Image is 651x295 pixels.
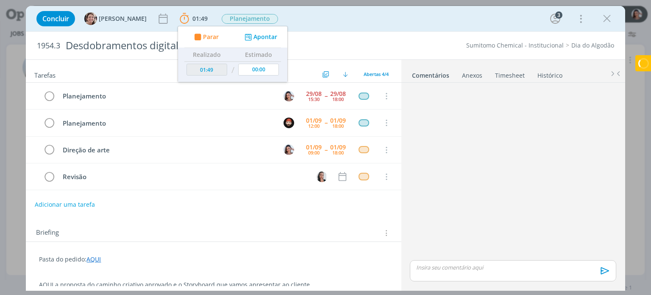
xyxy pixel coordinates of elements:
[26,6,625,291] div: dialog
[306,144,322,150] div: 01/09
[412,67,450,80] a: Comentários
[306,118,322,124] div: 01/09
[59,118,275,129] div: Planejamento
[99,16,147,22] span: [PERSON_NAME]
[59,91,275,101] div: Planejamento
[332,97,344,101] div: 18:00
[36,11,75,26] button: Concluir
[571,41,614,49] a: Dia do Algodão
[343,72,348,77] img: arrow-down.svg
[466,41,564,49] a: Sumitomo Chemical - Institucional
[192,33,219,42] button: Parar
[317,171,327,182] img: C
[84,12,97,25] img: A
[308,150,320,155] div: 09:00
[548,12,562,25] button: 3
[178,26,288,82] ul: 01:49
[283,116,295,129] button: W
[86,255,101,263] a: AQUI
[34,197,95,212] button: Adicionar uma tarefa
[330,144,346,150] div: 01/09
[284,118,294,128] img: W
[178,12,210,25] button: 01:49
[39,281,388,289] p: AQUI a proposta do caminho criativo aprovado e o Storyboard que vamos apresentar ao cliente.
[39,255,388,264] p: Pasta do pedido:
[308,124,320,128] div: 12:00
[330,118,346,124] div: 01/09
[325,120,327,126] span: --
[330,91,346,97] div: 29/08
[222,14,278,24] span: Planejamento
[283,143,295,156] button: N
[537,67,563,80] a: Histórico
[62,35,370,56] div: Desdobramentos digital e ação interna
[284,91,294,101] img: N
[229,62,236,79] td: /
[332,124,344,128] div: 18:00
[306,91,322,97] div: 29/08
[364,71,389,77] span: Abertas 4/4
[495,67,525,80] a: Timesheet
[332,150,344,155] div: 18:00
[325,147,327,153] span: --
[284,144,294,155] img: N
[308,97,320,101] div: 15:30
[555,11,562,19] div: 3
[203,34,219,40] span: Parar
[236,48,281,62] th: Estimado
[36,228,59,239] span: Briefing
[84,12,147,25] button: A[PERSON_NAME]
[325,93,327,99] span: --
[34,69,56,79] span: Tarefas
[283,90,295,102] button: N
[184,48,229,62] th: Realizado
[59,145,275,155] div: Direção de arte
[242,33,278,42] button: Apontar
[59,171,309,182] div: Revisão
[316,170,328,183] button: C
[37,41,60,51] span: 1954.3
[462,71,482,80] div: Anexos
[192,14,208,22] span: 01:49
[42,15,69,22] span: Concluir
[221,14,278,24] button: Planejamento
